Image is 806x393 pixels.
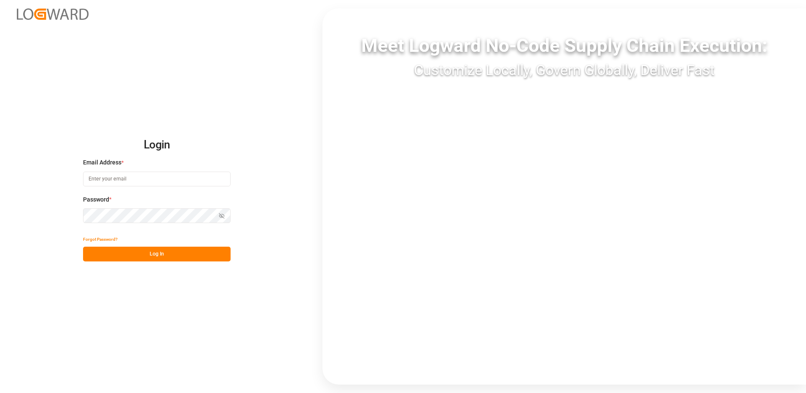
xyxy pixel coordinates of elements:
span: Password [83,195,109,204]
button: Forgot Password? [83,232,118,247]
img: Logward_new_orange.png [17,8,89,20]
input: Enter your email [83,172,231,186]
div: Meet Logward No-Code Supply Chain Execution: [322,32,806,59]
div: Customize Locally, Govern Globally, Deliver Fast [322,59,806,81]
span: Email Address [83,158,121,167]
h2: Login [83,132,231,159]
button: Log In [83,247,231,261]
